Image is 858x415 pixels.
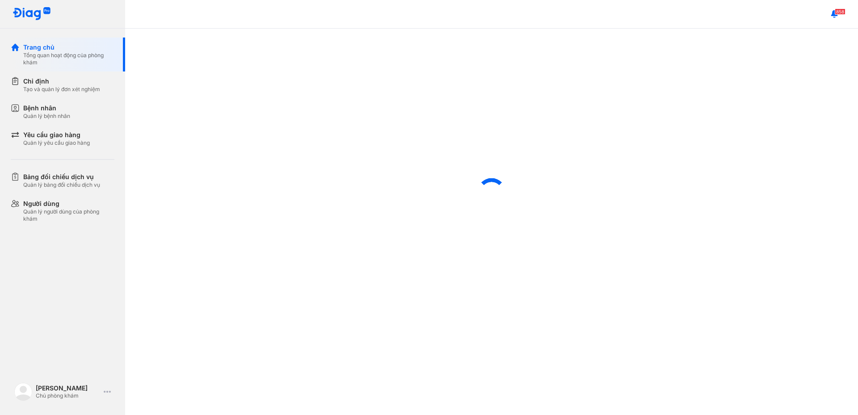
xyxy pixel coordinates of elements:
[23,52,114,66] div: Tổng quan hoạt động của phòng khám
[23,43,114,52] div: Trang chủ
[36,392,100,399] div: Chủ phòng khám
[23,199,114,208] div: Người dùng
[23,86,100,93] div: Tạo và quản lý đơn xét nghiệm
[23,130,90,139] div: Yêu cầu giao hàng
[23,113,70,120] div: Quản lý bệnh nhân
[23,208,114,222] div: Quản lý người dùng của phòng khám
[14,383,32,401] img: logo
[23,104,70,113] div: Bệnh nhân
[36,384,100,392] div: [PERSON_NAME]
[835,8,845,15] span: 858
[23,181,100,189] div: Quản lý bảng đối chiếu dịch vụ
[23,172,100,181] div: Bảng đối chiếu dịch vụ
[13,7,51,21] img: logo
[23,139,90,147] div: Quản lý yêu cầu giao hàng
[23,77,100,86] div: Chỉ định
